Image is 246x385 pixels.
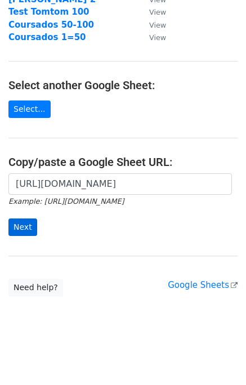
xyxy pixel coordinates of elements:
input: Paste your Google Sheet URL here [8,173,232,195]
small: View [149,33,166,42]
input: Next [8,218,37,236]
a: View [138,7,166,17]
a: Need help? [8,279,63,296]
h4: Select another Google Sheet: [8,78,238,92]
a: Select... [8,100,51,118]
a: Test Tomtom 100 [8,7,90,17]
small: View [149,21,166,29]
a: Coursados 1=50 [8,32,86,42]
small: View [149,8,166,16]
a: Coursados 50-100 [8,20,94,30]
iframe: Chat Widget [190,331,246,385]
a: View [138,32,166,42]
a: Google Sheets [168,280,238,290]
small: Example: [URL][DOMAIN_NAME] [8,197,124,205]
h4: Copy/paste a Google Sheet URL: [8,155,238,169]
a: View [138,20,166,30]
